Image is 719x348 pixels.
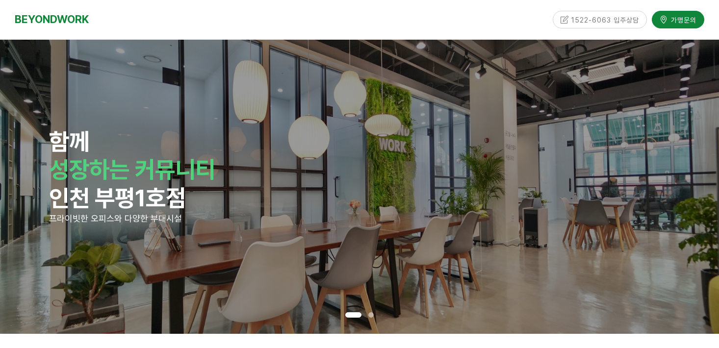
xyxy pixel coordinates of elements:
[15,10,89,28] a: BEYONDWORK
[668,15,696,25] span: 가맹문의
[49,213,182,224] span: 프라이빗한 오피스와 다양한 부대시설
[49,155,215,184] strong: 성장하는 커뮤니티
[49,127,89,156] strong: 함께
[49,184,186,212] strong: 인천 부평1호점
[652,11,704,28] a: 가맹문의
